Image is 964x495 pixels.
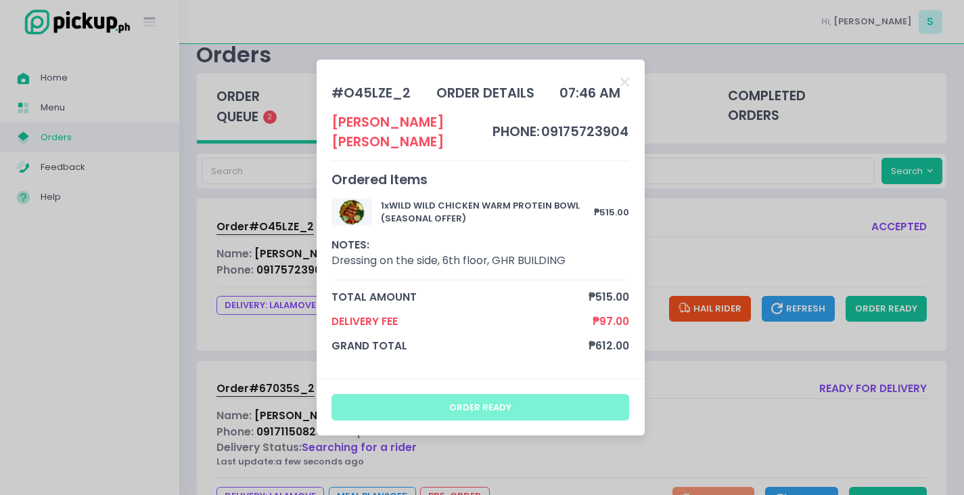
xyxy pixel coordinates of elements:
[559,83,620,103] div: 07:46 AM
[589,289,629,305] span: ₱515.00
[436,83,534,103] div: order details
[331,83,411,103] div: # O45LZE_2
[589,338,629,353] span: ₱612.00
[331,170,629,190] div: Ordered Items
[331,112,492,152] div: [PERSON_NAME] [PERSON_NAME]
[331,394,629,420] button: order ready
[541,123,628,141] span: 09175723904
[331,314,593,329] span: Delivery Fee
[492,112,541,152] td: phone:
[620,74,629,88] button: Close
[593,314,629,329] span: ₱97.00
[331,289,589,305] span: total amount
[331,338,589,353] span: grand total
